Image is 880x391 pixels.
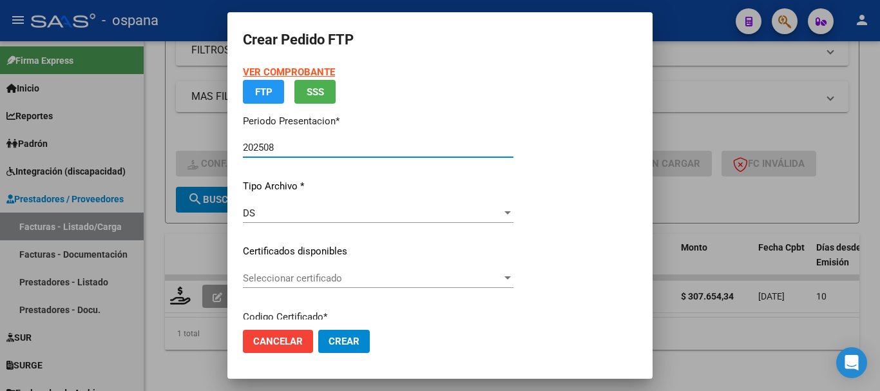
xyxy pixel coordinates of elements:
[307,86,324,98] span: SSS
[243,330,313,353] button: Cancelar
[243,272,502,284] span: Seleccionar certificado
[294,80,336,104] button: SSS
[243,310,513,325] p: Codigo Certificado
[243,114,513,129] p: Periodo Presentacion
[318,330,370,353] button: Crear
[243,28,637,52] h2: Crear Pedido FTP
[329,336,359,347] span: Crear
[255,86,273,98] span: FTP
[243,244,513,259] p: Certificados disponibles
[836,347,867,378] div: Open Intercom Messenger
[243,66,335,78] a: VER COMPROBANTE
[243,80,284,104] button: FTP
[253,336,303,347] span: Cancelar
[243,207,255,219] span: DS
[243,179,513,194] p: Tipo Archivo *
